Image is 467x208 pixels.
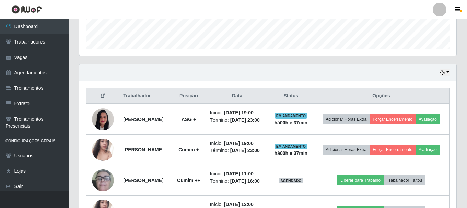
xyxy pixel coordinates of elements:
button: Adicionar Horas Extra [323,145,370,155]
strong: Cumim ++ [177,178,200,183]
time: [DATE] 12:00 [224,201,254,207]
button: Trabalhador Faltou [384,175,425,185]
strong: ASG + [182,117,196,122]
button: Forçar Encerramento [370,145,416,155]
span: EM ANDAMENTO [275,113,307,119]
th: Trabalhador [119,88,172,104]
th: Posição [172,88,206,104]
li: Término: [210,178,265,185]
img: 1705182808004.jpeg [92,158,114,203]
li: Início: [210,140,265,147]
th: Status [269,88,313,104]
time: [DATE] 16:00 [230,178,260,184]
img: 1733109186432.jpeg [92,130,114,169]
img: 1738600380232.jpeg [92,105,114,134]
strong: [PERSON_NAME] [123,178,163,183]
button: Avaliação [416,114,440,124]
button: Forçar Encerramento [370,114,416,124]
button: Liberar para Trabalho [337,175,384,185]
li: Término: [210,117,265,124]
li: Término: [210,147,265,154]
time: [DATE] 19:00 [224,140,254,146]
strong: Cumim + [178,147,199,152]
strong: há 00 h e 37 min [275,150,308,156]
time: [DATE] 19:00 [224,110,254,115]
span: EM ANDAMENTO [275,144,307,149]
li: Início: [210,109,265,117]
button: Avaliação [416,145,440,155]
th: Opções [313,88,449,104]
time: [DATE] 23:00 [230,117,260,123]
li: Início: [210,170,265,178]
strong: [PERSON_NAME] [123,147,163,152]
li: Início: [210,201,265,208]
button: Adicionar Horas Extra [323,114,370,124]
th: Data [206,88,269,104]
strong: há 00 h e 37 min [275,120,308,125]
span: AGENDADO [279,178,303,183]
img: CoreUI Logo [11,5,42,14]
time: [DATE] 23:00 [230,148,260,153]
strong: [PERSON_NAME] [123,117,163,122]
time: [DATE] 11:00 [224,171,254,176]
